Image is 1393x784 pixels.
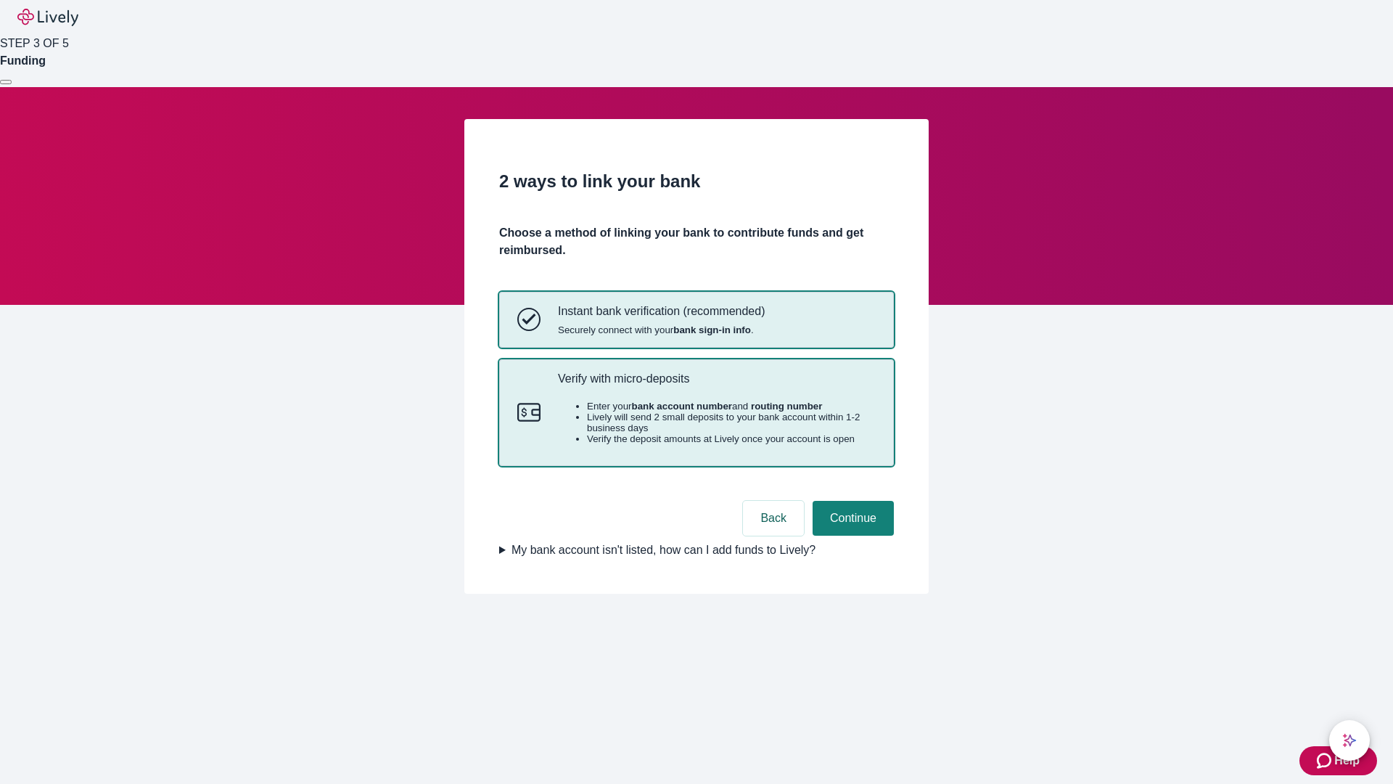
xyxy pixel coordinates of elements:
[17,9,78,26] img: Lively
[587,412,876,433] li: Lively will send 2 small deposits to your bank account within 1-2 business days
[499,224,894,259] h4: Choose a method of linking your bank to contribute funds and get reimbursed.
[517,401,541,424] svg: Micro-deposits
[743,501,804,536] button: Back
[500,293,893,346] button: Instant bank verificationInstant bank verification (recommended)Securely connect with yourbank si...
[499,168,894,195] h2: 2 ways to link your bank
[813,501,894,536] button: Continue
[500,360,893,466] button: Micro-depositsVerify with micro-depositsEnter yourbank account numberand routing numberLively wil...
[1342,733,1357,748] svg: Lively AI Assistant
[1329,720,1370,761] button: chat
[673,324,751,335] strong: bank sign-in info
[1334,752,1360,769] span: Help
[558,304,765,318] p: Instant bank verification (recommended)
[632,401,733,412] strong: bank account number
[751,401,822,412] strong: routing number
[558,324,765,335] span: Securely connect with your .
[517,308,541,331] svg: Instant bank verification
[499,542,894,559] summary: My bank account isn't listed, how can I add funds to Lively?
[1299,746,1377,775] button: Zendesk support iconHelp
[587,401,876,412] li: Enter your and
[587,433,876,444] li: Verify the deposit amounts at Lively once your account is open
[1317,752,1334,769] svg: Zendesk support icon
[558,372,876,385] p: Verify with micro-deposits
